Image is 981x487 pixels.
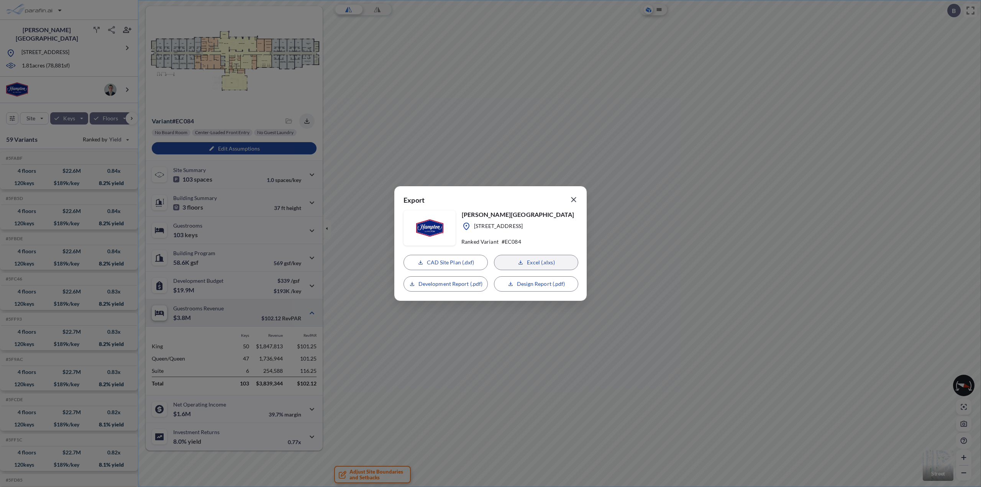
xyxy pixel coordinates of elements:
button: CAD Site Plan (.dxf) [404,255,488,270]
p: Excel (.xlxs) [527,259,554,266]
button: Development Report (.pdf) [404,276,488,292]
button: Excel (.xlxs) [494,255,578,270]
p: CAD Site Plan (.dxf) [427,259,474,266]
p: # EC084 [502,238,521,245]
button: Design Report (.pdf) [494,276,578,292]
p: [PERSON_NAME][GEOGRAPHIC_DATA] [462,210,574,219]
p: Export [404,195,425,207]
p: Design Report (.pdf) [517,280,565,288]
p: Ranked Variant [461,238,499,245]
img: floorplanBranLogoPlug [416,219,443,237]
p: [STREET_ADDRESS] [474,222,523,231]
p: Development Report (.pdf) [418,280,483,288]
